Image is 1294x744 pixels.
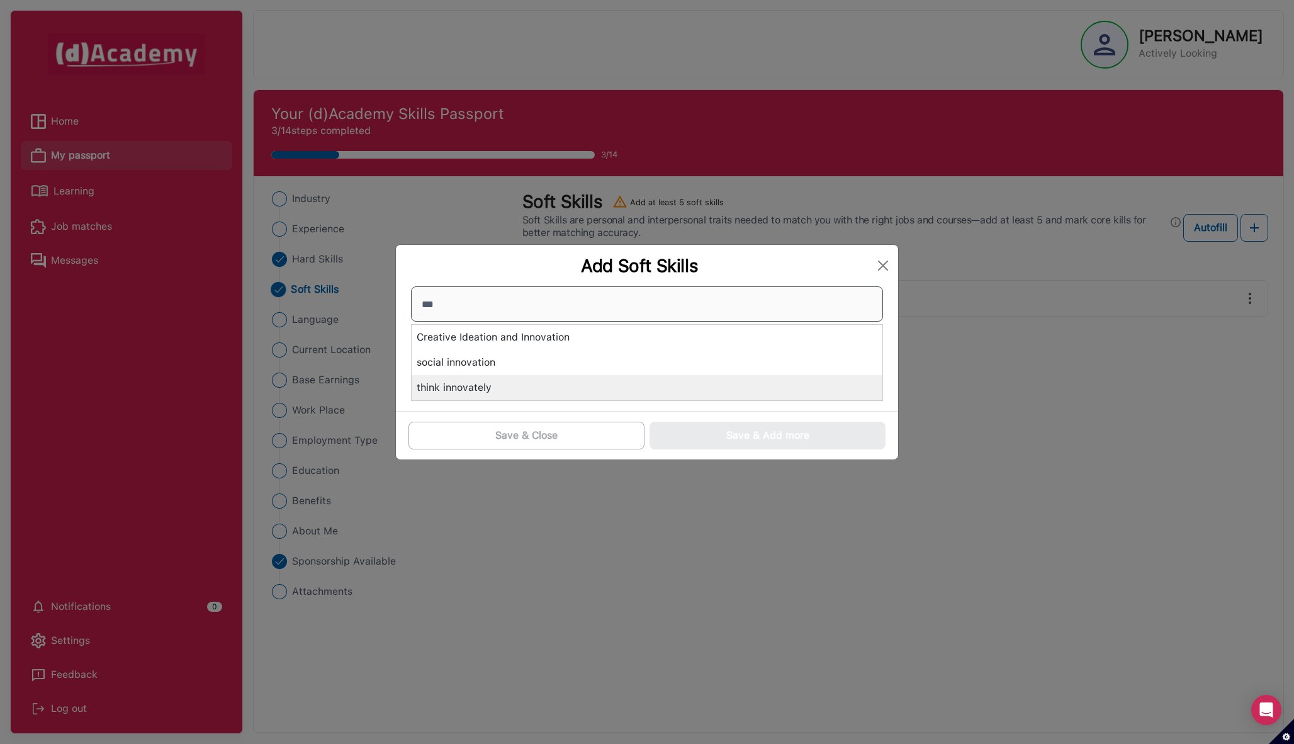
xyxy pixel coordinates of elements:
button: Set cookie preferences [1269,719,1294,744]
div: Open Intercom Messenger [1251,695,1281,725]
button: Save & Add more [650,422,886,449]
div: Add Soft Skills [406,255,873,276]
div: Creative Ideation and Innovation [412,325,882,350]
button: Close [873,256,893,276]
div: Save & Close [495,428,558,443]
div: social innovation [412,350,882,375]
div: think innovately [412,375,882,400]
div: Save & Add more [726,428,809,443]
button: Save & Close [408,422,644,449]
